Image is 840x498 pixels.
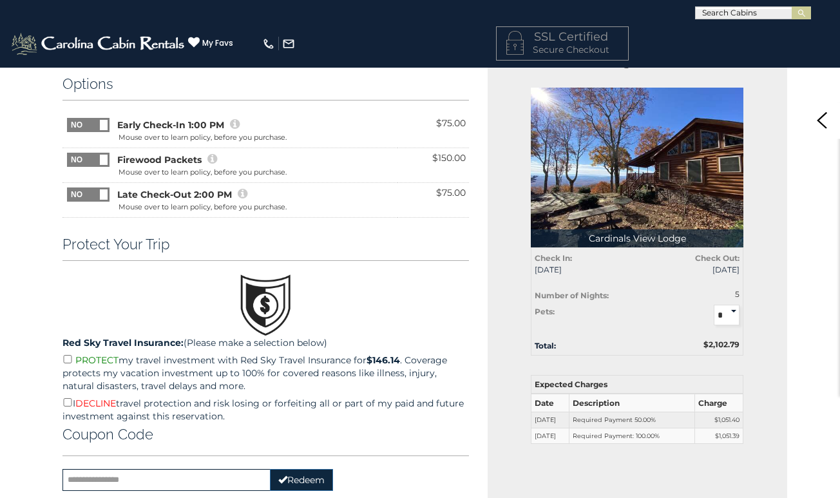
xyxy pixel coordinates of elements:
[569,428,695,444] td: Required Payment: 100.00%
[367,354,400,366] strong: $146.14
[535,291,609,300] strong: Number of Nights:
[202,37,233,49] span: My Favs
[75,354,119,366] span: PROTECT
[535,264,627,275] span: [DATE]
[506,31,524,55] img: LOCKICON1.png
[569,394,695,412] th: Description
[62,75,469,92] h3: Options
[62,337,184,349] strong: Red Sky Travel Insurance:
[506,43,618,56] p: Secure Checkout
[535,307,555,316] strong: Pets:
[270,469,333,491] button: Redeem
[119,133,287,143] div: Mouse over to learn policy, before you purchase.
[647,264,740,275] span: [DATE]
[569,412,695,428] td: Required Payment 50.00%
[531,229,743,247] p: Cardinals View Lodge
[531,394,569,412] th: Date
[117,188,232,201] span: Late Check-Out 2:00 PM
[397,113,468,148] td: $75.00
[62,396,469,423] p: I travel protection and risk losing or forfeiting all or part of my paid and future investment ag...
[10,31,188,57] img: White-1-2.png
[262,37,275,50] img: phone-regular-white.png
[695,428,743,444] td: $1,051.39
[535,253,572,263] strong: Check In:
[62,336,469,349] p: (Please make a selection below)
[506,31,618,44] h4: SSL Certified
[531,88,743,247] img: 1749134579_thumbnail.jpeg
[695,412,743,428] td: $1,051.40
[535,341,556,350] strong: Total:
[695,253,740,263] strong: Check Out:
[531,428,569,444] td: [DATE]
[75,397,116,409] span: DECLINE
[62,426,469,456] div: Coupon Code
[117,119,224,131] span: Early Check-In 1:00 PM
[62,352,469,392] p: my travel investment with Red Sky Travel Insurance for . Coverage protects my vacation investment...
[531,375,743,394] th: Expected Charges
[240,274,291,336] img: travel.png
[62,236,469,253] h3: Protect Your Trip
[684,289,740,300] div: 5
[119,202,287,213] div: Mouse over to learn policy, before you purchase.
[531,412,569,428] td: [DATE]
[637,339,749,350] div: $2,102.79
[188,37,233,50] a: My Favs
[397,183,468,218] td: $75.00
[695,394,743,412] th: Charge
[117,153,202,166] span: Firewood Packets
[282,37,295,50] img: mail-regular-white.png
[397,148,468,183] td: $150.00
[119,168,287,178] div: Mouse over to learn policy, before you purchase.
